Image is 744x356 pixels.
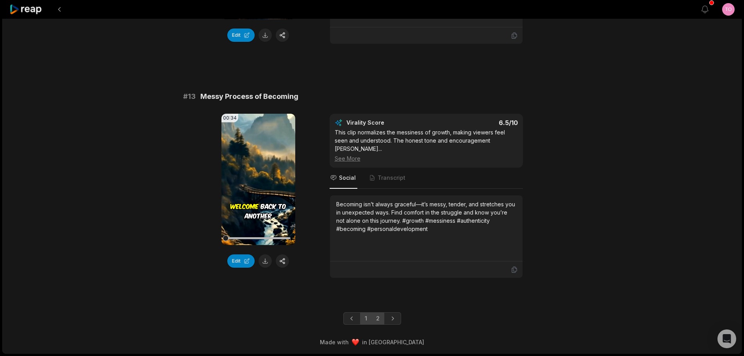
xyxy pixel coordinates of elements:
div: See More [335,154,518,163]
span: Messy Process of Becoming [200,91,298,102]
ul: Pagination [343,312,401,325]
img: heart emoji [352,339,359,346]
video: Your browser does not support mp4 format. [221,114,295,245]
nav: Tabs [330,168,523,189]
div: Becoming isn’t always graceful—it’s messy, tender, and stretches you in unexpected ways. Find com... [336,200,516,233]
div: Open Intercom Messenger [717,329,736,348]
a: Page 1 [360,312,372,325]
span: Social [339,174,356,182]
div: This clip normalizes the messiness of growth, making viewers feel seen and understood. The honest... [335,128,518,163]
button: Edit [227,29,255,42]
div: Virality Score [346,119,430,127]
div: 6.5 /10 [434,119,518,127]
a: Page 2 is your current page [371,312,384,325]
span: Transcript [378,174,405,182]
div: Made with in [GEOGRAPHIC_DATA] [10,338,734,346]
a: Previous page [343,312,360,325]
button: Edit [227,254,255,268]
a: Next page [384,312,401,325]
span: # 13 [183,91,196,102]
